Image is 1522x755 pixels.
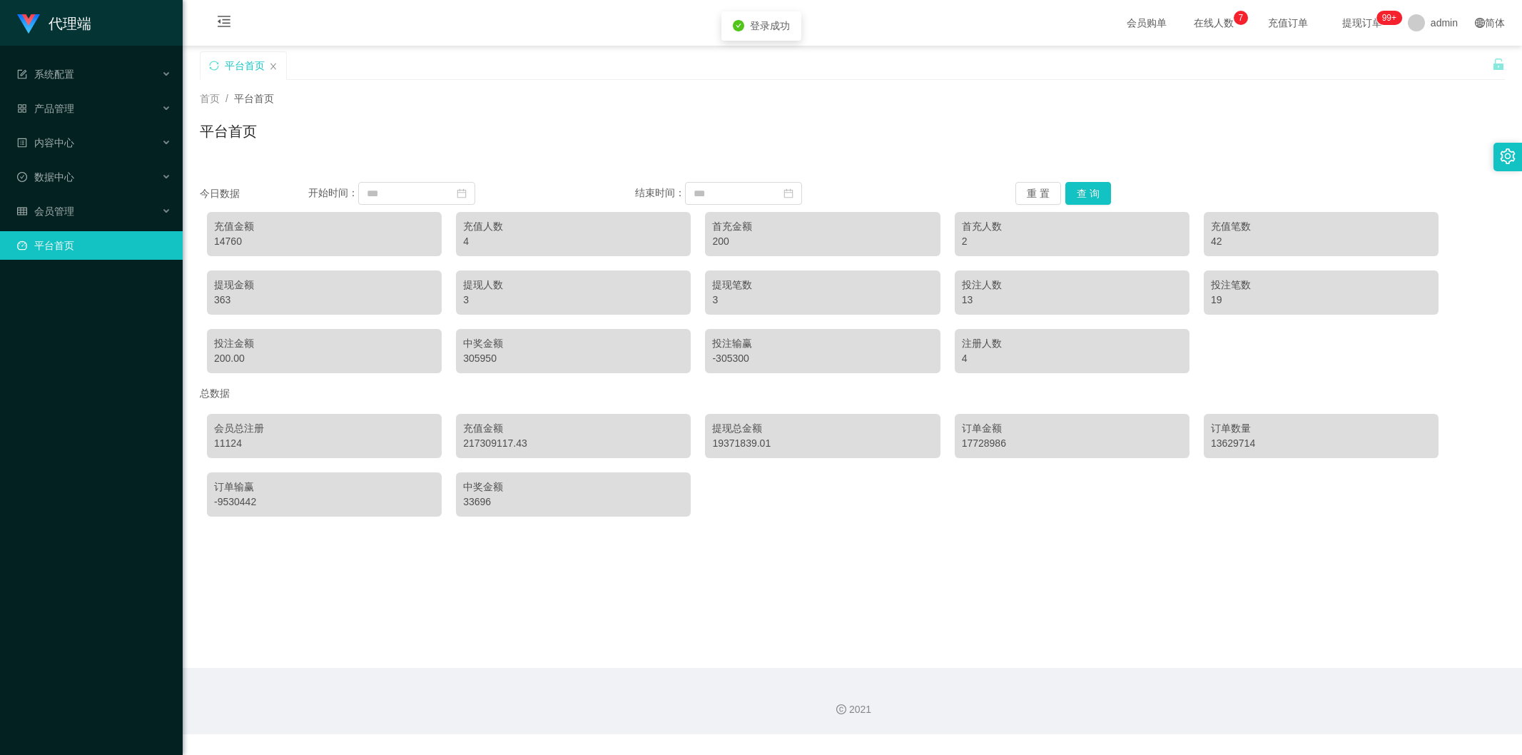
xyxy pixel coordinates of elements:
span: 数据中心 [17,171,74,183]
span: 平台首页 [234,93,274,104]
i: 图标: appstore-o [17,103,27,113]
i: 图标: profile [17,138,27,148]
div: 14760 [214,234,435,249]
div: 2 [962,234,1182,249]
div: 19371839.01 [712,436,933,451]
div: 提现金额 [214,278,435,293]
div: 提现笔数 [712,278,933,293]
span: 产品管理 [17,103,74,114]
img: logo.9652507e.png [17,14,40,34]
i: icon: check-circle [733,20,744,31]
div: 42 [1211,234,1431,249]
i: 图标: table [17,206,27,216]
a: 图标: dashboard平台首页 [17,231,171,260]
div: 3 [712,293,933,308]
div: 217309117.43 [463,436,684,451]
div: 投注输赢 [712,336,933,351]
div: 投注金额 [214,336,435,351]
div: 充值金额 [463,421,684,436]
div: 4 [962,351,1182,366]
div: 注册人数 [962,336,1182,351]
i: 图标: check-circle-o [17,172,27,182]
sup: 1086 [1376,11,1402,25]
p: 7 [1239,11,1244,25]
div: 订单数量 [1211,421,1431,436]
i: 图标: close [269,62,278,71]
span: 开始时间： [308,187,358,198]
div: 4 [463,234,684,249]
div: -9530442 [214,495,435,510]
div: 305950 [463,351,684,366]
i: 图标: global [1475,18,1485,28]
div: 33696 [463,495,684,510]
i: 图标: unlock [1492,58,1505,71]
div: 13 [962,293,1182,308]
h1: 代理端 [49,1,91,46]
i: 图标: menu-fold [200,1,248,46]
div: 投注笔数 [1211,278,1431,293]
div: 充值笔数 [1211,219,1431,234]
div: 2021 [194,702,1511,717]
i: 图标: form [17,69,27,79]
i: 图标: copyright [836,704,846,714]
i: 图标: sync [209,61,219,71]
div: 首充金额 [712,219,933,234]
div: -305300 [712,351,933,366]
span: 首页 [200,93,220,104]
div: 提现总金额 [712,421,933,436]
i: 图标: calendar [783,188,793,198]
button: 重 置 [1015,182,1061,205]
div: 充值金额 [214,219,435,234]
div: 首充人数 [962,219,1182,234]
div: 平台首页 [225,52,265,79]
div: 中奖金额 [463,480,684,495]
span: 会员管理 [17,206,74,217]
span: 登录成功 [750,20,790,31]
span: 提现订单 [1335,18,1389,28]
span: 充值订单 [1261,18,1315,28]
h1: 平台首页 [200,121,257,142]
div: 19 [1211,293,1431,308]
i: 图标: calendar [457,188,467,198]
span: 系统配置 [17,69,74,80]
div: 200.00 [214,351,435,366]
div: 3 [463,293,684,308]
div: 会员总注册 [214,421,435,436]
sup: 7 [1234,11,1248,25]
div: 订单金额 [962,421,1182,436]
div: 363 [214,293,435,308]
div: 总数据 [200,380,1505,407]
span: / [225,93,228,104]
a: 代理端 [17,17,91,29]
div: 提现人数 [463,278,684,293]
div: 充值人数 [463,219,684,234]
div: 订单输赢 [214,480,435,495]
span: 内容中心 [17,137,74,148]
div: 17728986 [962,436,1182,451]
div: 投注人数 [962,278,1182,293]
i: 图标: setting [1500,148,1516,164]
button: 查 询 [1065,182,1111,205]
span: 结束时间： [635,187,685,198]
div: 中奖金额 [463,336,684,351]
span: 在线人数 [1187,18,1241,28]
div: 200 [712,234,933,249]
div: 11124 [214,436,435,451]
div: 13629714 [1211,436,1431,451]
div: 今日数据 [200,186,308,201]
